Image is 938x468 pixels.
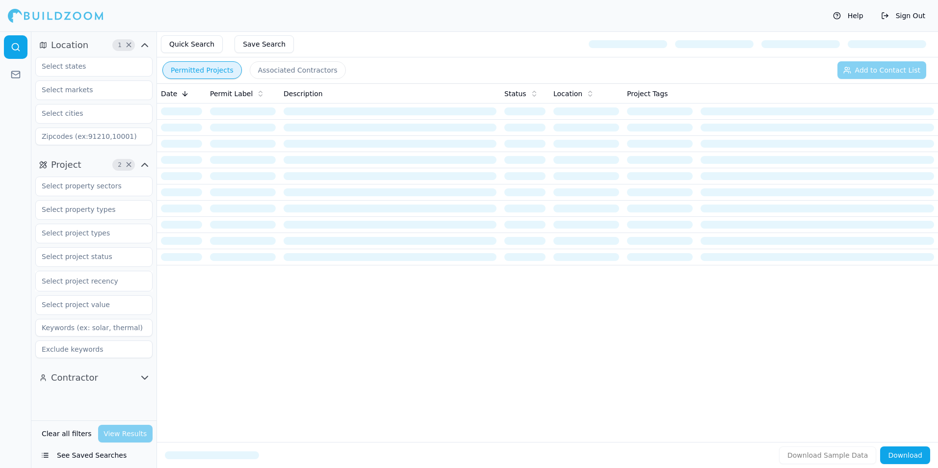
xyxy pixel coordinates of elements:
button: Permitted Projects [162,61,242,79]
span: Description [284,89,323,99]
span: Clear Location filters [125,43,132,48]
input: Select states [36,57,140,75]
input: Select markets [36,81,140,99]
input: Select property types [36,201,140,218]
span: Project Tags [627,89,668,99]
input: Select project status [36,248,140,265]
button: Clear all filters [39,425,94,442]
button: Location1Clear Location filters [35,37,153,53]
input: Select project value [36,296,140,313]
span: 1 [115,40,125,50]
span: Project [51,158,81,172]
span: Status [504,89,526,99]
span: Date [161,89,177,99]
input: Select project types [36,224,140,242]
button: See Saved Searches [35,446,153,464]
button: Associated Contractors [250,61,346,79]
button: Help [828,8,868,24]
span: Location [51,38,88,52]
span: Permit Label [210,89,253,99]
input: Select property sectors [36,177,140,195]
button: Save Search [234,35,294,53]
input: Zipcodes (ex:91210,10001) [35,128,153,145]
span: Location [553,89,582,99]
button: Quick Search [161,35,223,53]
input: Exclude keywords [35,340,153,358]
button: Sign Out [876,8,930,24]
input: Keywords (ex: solar, thermal) [35,319,153,337]
button: Project2Clear Project filters [35,157,153,173]
button: Contractor [35,370,153,386]
span: Clear Project filters [125,162,132,167]
span: 2 [115,160,125,170]
input: Select cities [36,104,140,122]
button: Download [880,446,930,464]
span: Contractor [51,371,98,385]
